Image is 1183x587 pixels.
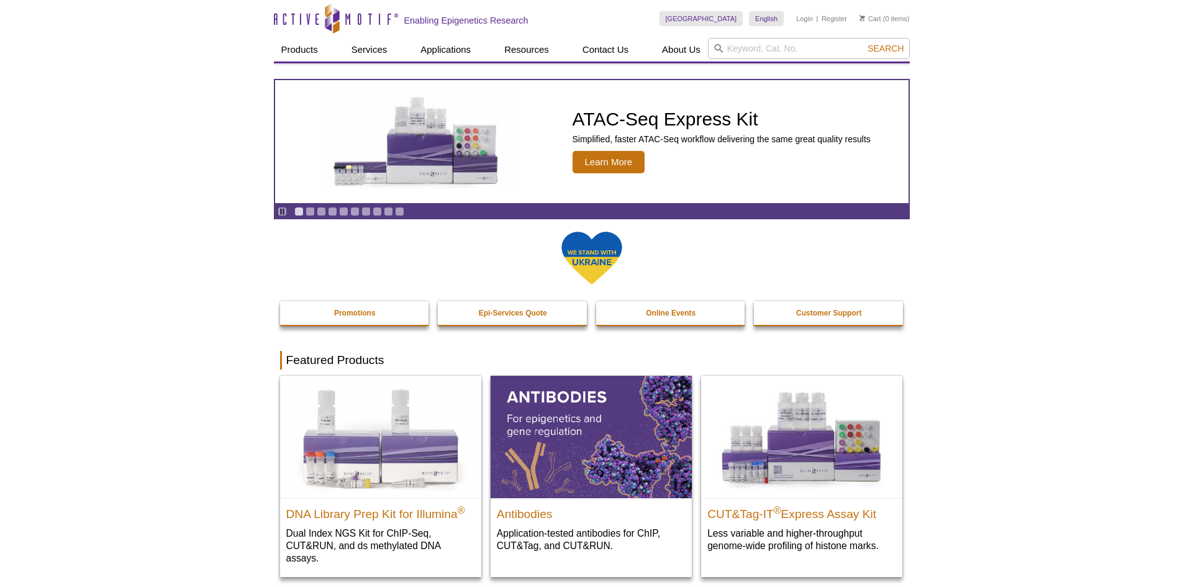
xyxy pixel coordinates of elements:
[817,11,818,26] li: |
[659,11,743,26] a: [GEOGRAPHIC_DATA]
[708,38,910,59] input: Keyword, Cat. No.
[796,14,813,23] a: Login
[749,11,784,26] a: English
[573,110,871,129] h2: ATAC-Seq Express Kit
[274,38,325,61] a: Products
[497,38,556,61] a: Resources
[491,376,692,564] a: All Antibodies Antibodies Application-tested antibodies for ChIP, CUT&Tag, and CUT&RUN.
[280,376,481,498] img: DNA Library Prep Kit for Illumina
[306,207,315,216] a: Go to slide 2
[350,207,360,216] a: Go to slide 6
[754,301,904,325] a: Customer Support
[280,301,430,325] a: Promotions
[328,207,337,216] a: Go to slide 4
[707,502,896,521] h2: CUT&Tag-IT Express Assay Kit
[646,309,696,317] strong: Online Events
[339,207,348,216] a: Go to slide 5
[859,14,881,23] a: Cart
[286,502,475,521] h2: DNA Library Prep Kit for Illumina
[458,504,465,515] sup: ®
[655,38,708,61] a: About Us
[868,43,904,53] span: Search
[491,376,692,498] img: All Antibodies
[275,80,909,203] article: ATAC-Seq Express Kit
[413,38,478,61] a: Applications
[701,376,902,564] a: CUT&Tag-IT® Express Assay Kit CUT&Tag-IT®Express Assay Kit Less variable and higher-throughput ge...
[573,151,645,173] span: Learn More
[573,134,871,145] p: Simplified, faster ATAC-Seq workflow delivering the same great quality results
[404,15,528,26] h2: Enabling Epigenetics Research
[278,207,287,216] a: Toggle autoplay
[859,15,865,21] img: Your Cart
[561,230,623,286] img: We Stand With Ukraine
[864,43,907,54] button: Search
[280,351,904,370] h2: Featured Products
[859,11,910,26] li: (0 items)
[497,527,686,552] p: Application-tested antibodies for ChIP, CUT&Tag, and CUT&RUN.
[497,502,686,521] h2: Antibodies
[774,504,781,515] sup: ®
[315,94,520,189] img: ATAC-Seq Express Kit
[373,207,382,216] a: Go to slide 8
[275,80,909,203] a: ATAC-Seq Express Kit ATAC-Seq Express Kit Simplified, faster ATAC-Seq workflow delivering the sam...
[701,376,902,498] img: CUT&Tag-IT® Express Assay Kit
[575,38,636,61] a: Contact Us
[334,309,376,317] strong: Promotions
[395,207,404,216] a: Go to slide 10
[822,14,847,23] a: Register
[361,207,371,216] a: Go to slide 7
[596,301,746,325] a: Online Events
[796,309,861,317] strong: Customer Support
[384,207,393,216] a: Go to slide 9
[317,207,326,216] a: Go to slide 3
[707,527,896,552] p: Less variable and higher-throughput genome-wide profiling of histone marks​.
[286,527,475,565] p: Dual Index NGS Kit for ChIP-Seq, CUT&RUN, and ds methylated DNA assays.
[344,38,395,61] a: Services
[280,376,481,576] a: DNA Library Prep Kit for Illumina DNA Library Prep Kit for Illumina® Dual Index NGS Kit for ChIP-...
[438,301,588,325] a: Epi-Services Quote
[479,309,547,317] strong: Epi-Services Quote
[294,207,304,216] a: Go to slide 1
